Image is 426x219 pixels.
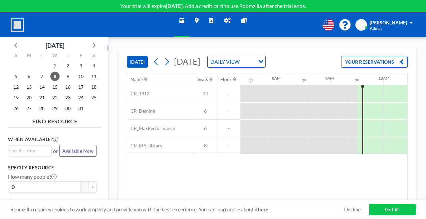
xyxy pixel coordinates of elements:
span: Wednesday, October 22, 2025 [50,93,60,102]
div: S [10,52,23,60]
span: Sunday, October 5, 2025 [11,72,21,81]
span: [PERSON_NAME] [370,20,407,25]
span: 14 [194,91,217,97]
span: ZM [358,22,365,28]
div: F [74,52,87,60]
span: [DATE] [174,56,200,66]
span: CR_MaxPerformance [127,125,175,131]
div: M [23,52,36,60]
span: DAILY VIEW [209,57,241,66]
span: Friday, October 17, 2025 [76,82,86,92]
span: Thursday, October 2, 2025 [63,61,73,70]
span: Admin [370,26,382,31]
div: Search for option [208,56,265,67]
span: Roomzilla requires cookies to work properly and provide you with the best experience. You can lea... [10,206,344,213]
button: + [89,181,97,193]
span: Sunday, October 12, 2025 [11,82,21,92]
span: Wednesday, October 1, 2025 [50,61,60,70]
span: 6 [194,108,217,114]
div: Seats [197,76,208,82]
span: Monday, October 13, 2025 [24,82,34,92]
div: T [36,52,49,60]
div: S [87,52,100,60]
span: - [217,91,240,97]
span: or [53,148,58,154]
span: Monday, October 27, 2025 [24,104,34,113]
div: [DATE] [46,41,64,50]
a: here. [258,206,269,212]
button: [DATE] [127,56,148,68]
span: Wednesday, October 15, 2025 [50,82,60,92]
span: Wednesday, October 29, 2025 [50,104,60,113]
span: CR_1912 [127,91,149,97]
span: Sunday, October 19, 2025 [11,93,21,102]
span: Thursday, October 9, 2025 [63,72,73,81]
button: - [81,181,89,193]
span: Saturday, October 25, 2025 [89,93,99,102]
span: - [217,143,240,149]
span: CR_Deming [127,108,155,114]
span: Saturday, October 11, 2025 [89,72,99,81]
button: YOUR RESERVATIONS [341,56,408,68]
div: 30 [302,78,306,82]
span: CR_RLS Library [127,143,162,149]
a: Decline [344,206,361,213]
label: Floor [8,198,20,205]
div: Search for option [8,146,51,156]
div: Name [130,76,143,82]
span: Monday, October 6, 2025 [24,72,34,81]
div: 10AM [378,76,389,81]
span: Monday, October 20, 2025 [24,93,34,102]
span: Tuesday, October 28, 2025 [37,104,47,113]
div: T [61,52,74,60]
h4: FIND RESOURCE [8,115,102,125]
span: Thursday, October 30, 2025 [63,104,73,113]
button: Available Now [59,145,97,157]
div: Floor [220,76,232,82]
span: Saturday, October 4, 2025 [89,61,99,70]
span: Tuesday, October 7, 2025 [37,72,47,81]
img: organization-logo [11,18,24,32]
span: Friday, October 10, 2025 [76,72,86,81]
span: Friday, October 24, 2025 [76,93,86,102]
span: - [217,108,240,114]
span: Saturday, October 18, 2025 [89,82,99,92]
div: 30 [249,78,253,82]
span: 6 [194,125,217,131]
div: 9AM [325,76,334,81]
span: Thursday, October 16, 2025 [63,82,73,92]
span: Tuesday, October 21, 2025 [37,93,47,102]
div: 8AM [272,76,281,81]
span: Friday, October 31, 2025 [76,104,86,113]
div: 30 [355,78,359,82]
input: Search for option [9,147,48,154]
span: Thursday, October 23, 2025 [63,93,73,102]
b: [DATE] [166,3,183,9]
span: Wednesday, October 8, 2025 [50,72,60,81]
h3: Specify resource [8,165,97,171]
span: - [217,125,240,131]
span: Tuesday, October 14, 2025 [37,82,47,92]
label: How many people? [8,173,57,180]
span: Sunday, October 26, 2025 [11,104,21,113]
div: W [49,52,62,60]
a: Got it! [369,204,416,215]
span: Friday, October 3, 2025 [76,61,86,70]
span: 8 [194,143,217,149]
input: Search for option [242,57,254,66]
span: Available Now [62,148,94,154]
